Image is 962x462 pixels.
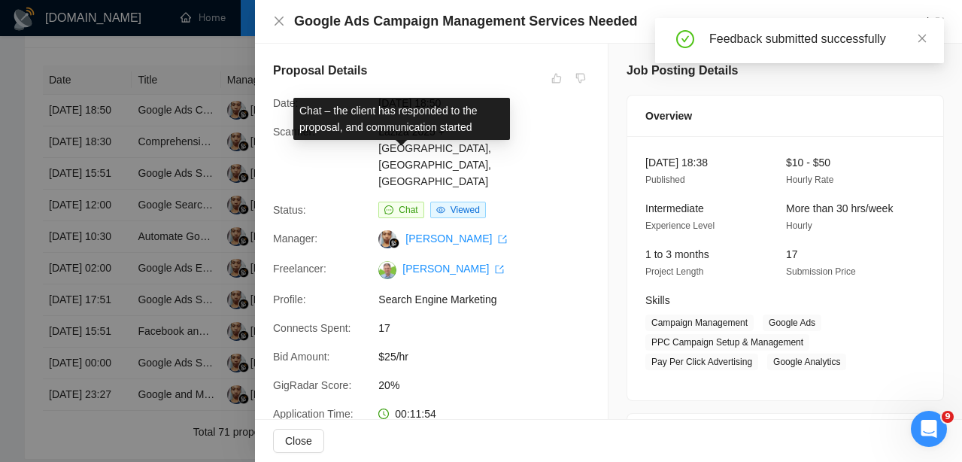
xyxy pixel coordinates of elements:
span: export [498,235,507,244]
span: Google Analytics [767,354,846,370]
span: Bid Amount: [273,351,330,363]
span: 1 to 3 months [645,248,709,260]
span: Overview [645,108,692,124]
iframe: Intercom live chat [911,411,947,447]
span: close [917,33,927,44]
span: Freelancer: [273,263,326,275]
a: [PERSON_NAME] export [405,233,507,245]
span: Skills [645,294,670,306]
span: clock-circle [378,409,389,419]
span: Submission Price [786,266,856,277]
div: Client Details [645,414,925,454]
span: Published [645,175,685,185]
span: 9 [942,411,954,423]
span: message [384,205,393,214]
span: Intermediate [645,202,704,214]
span: Application Time: [273,408,354,420]
button: Close [273,429,324,453]
a: Go to Upworkexport [867,16,944,28]
div: Feedback submitted successfully [709,30,926,48]
span: Manager: [273,233,317,245]
span: Hourly Rate [786,175,833,185]
img: gigradar-bm.png [389,238,399,248]
h4: Google Ads Campaign Management Services Needed [294,12,637,31]
span: Status: [273,204,306,216]
span: GigRadar Score: [273,379,351,391]
span: [DATE] 18:38 [645,157,708,169]
img: c1Idtl1sL_ojuo0BAW6lnVbU7OTxrDYU7FneGCPoFyJniWx9-ph69Zd6FWc_LIL-5A [378,261,396,279]
span: Close [285,433,312,449]
span: export [495,265,504,274]
span: PPC Campaign Setup & Management [645,334,809,351]
span: Google Ads [763,315,821,331]
span: close [273,15,285,27]
span: Chat [399,205,417,215]
span: Campaign Management [645,315,754,331]
span: 00:11:54 [395,408,436,420]
span: $25/hr [378,348,604,365]
span: 17 [786,248,798,260]
h5: Proposal Details [273,62,367,80]
span: Profile: [273,293,306,305]
span: Pay Per Click Advertising [645,354,758,370]
span: Date: [273,97,298,109]
span: Connects Spent: [273,322,351,334]
span: Hourly [786,220,812,231]
span: check-circle [676,30,694,48]
span: Project Length [645,266,703,277]
span: More than 30 hrs/week [786,202,893,214]
h5: Job Posting Details [627,62,738,80]
span: eye [436,205,445,214]
span: Scanner: [273,126,315,138]
a: [PERSON_NAME] export [402,263,504,275]
span: Viewed [451,205,480,215]
span: Experience Level [645,220,715,231]
div: Chat – the client has responded to the proposal, and communication started [293,98,510,140]
button: Close [273,15,285,28]
span: 17 [378,320,604,336]
span: Search Engine Marketing [378,291,604,308]
span: 20% [378,377,604,394]
span: $10 - $50 [786,157,830,169]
